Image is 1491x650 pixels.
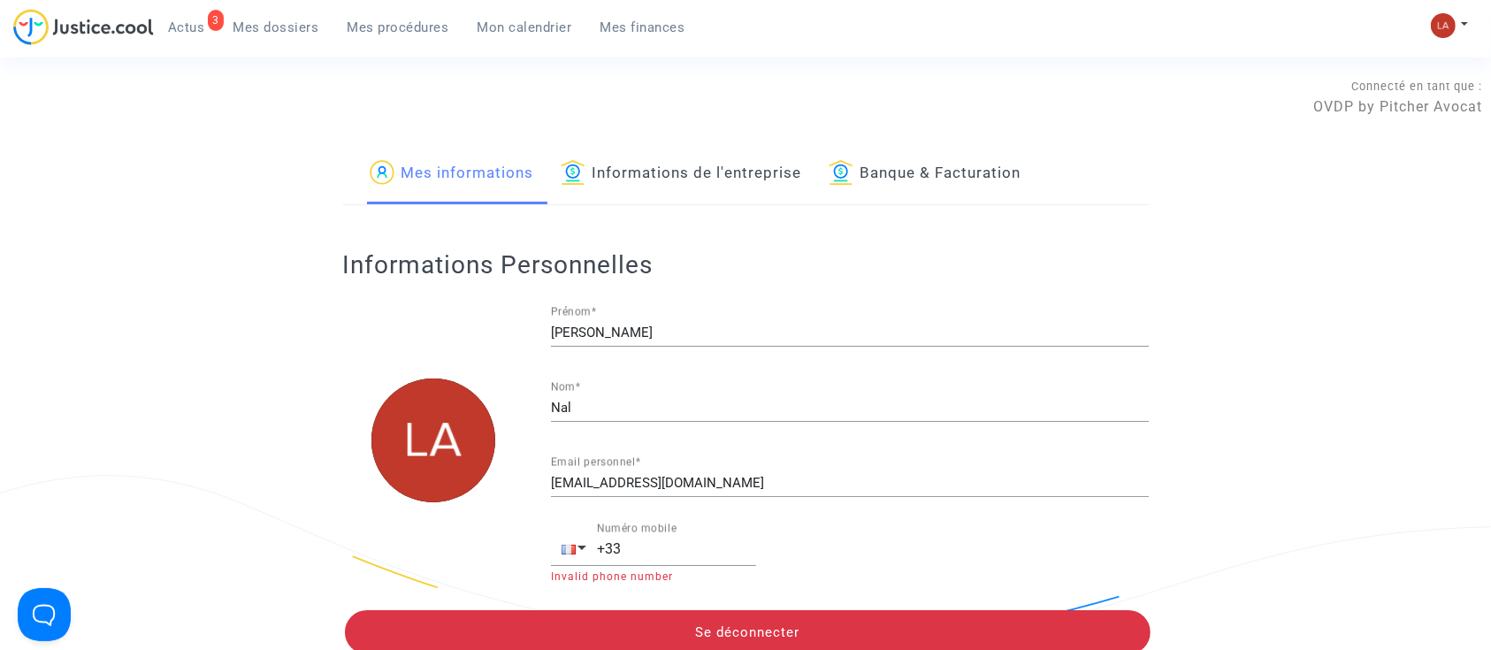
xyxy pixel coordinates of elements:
[463,14,586,41] a: Mon calendrier
[343,249,1149,280] h2: Informations Personnelles
[829,144,1021,204] a: Banque & Facturation
[600,19,685,35] span: Mes finances
[586,14,700,41] a: Mes finances
[1351,80,1482,93] span: Connecté en tant que :
[561,160,585,185] img: icon-banque.svg
[561,144,802,204] a: Informations de l'entreprise
[348,19,449,35] span: Mes procédures
[18,588,71,641] iframe: Help Scout Beacon - Open
[370,160,394,185] img: icon-passager.svg
[219,14,333,41] a: Mes dossiers
[829,160,853,185] img: icon-banque.svg
[551,570,673,583] span: Invalid phone number
[154,14,219,41] a: 3Actus
[333,14,463,41] a: Mes procédures
[478,19,572,35] span: Mon calendrier
[13,9,154,45] img: jc-logo.svg
[371,379,495,502] img: 3f9b7d9779f7b0ffc2b90d026f0682a9
[208,10,224,31] div: 3
[370,144,534,204] a: Mes informations
[1431,13,1456,38] img: 3f9b7d9779f7b0ffc2b90d026f0682a9
[233,19,319,35] span: Mes dossiers
[168,19,205,35] span: Actus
